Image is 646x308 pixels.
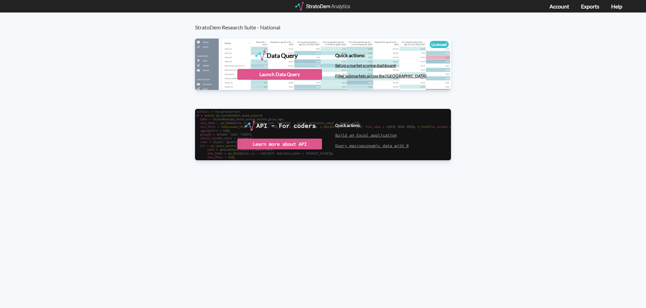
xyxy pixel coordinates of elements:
a: Help [611,3,622,9]
div: Launch Data Query [237,69,322,80]
h3: StratoDem Research Suite - National [195,13,458,30]
a: Filter submarkets across the [GEOGRAPHIC_DATA] [335,73,427,78]
div: Licensed [430,41,449,48]
a: Exports [581,3,599,9]
a: Set up a market scoring dashboard [335,63,396,68]
a: Build an Excel application [335,133,397,138]
div: Learn more about API [237,139,322,149]
a: Query macroeconomic data with R [335,143,409,148]
a: Account [550,3,569,9]
h4: Quick actions: [335,53,427,58]
div: API - For coders [256,121,316,131]
div: Data Query [267,50,298,61]
h4: Quick actions: [335,123,409,127]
